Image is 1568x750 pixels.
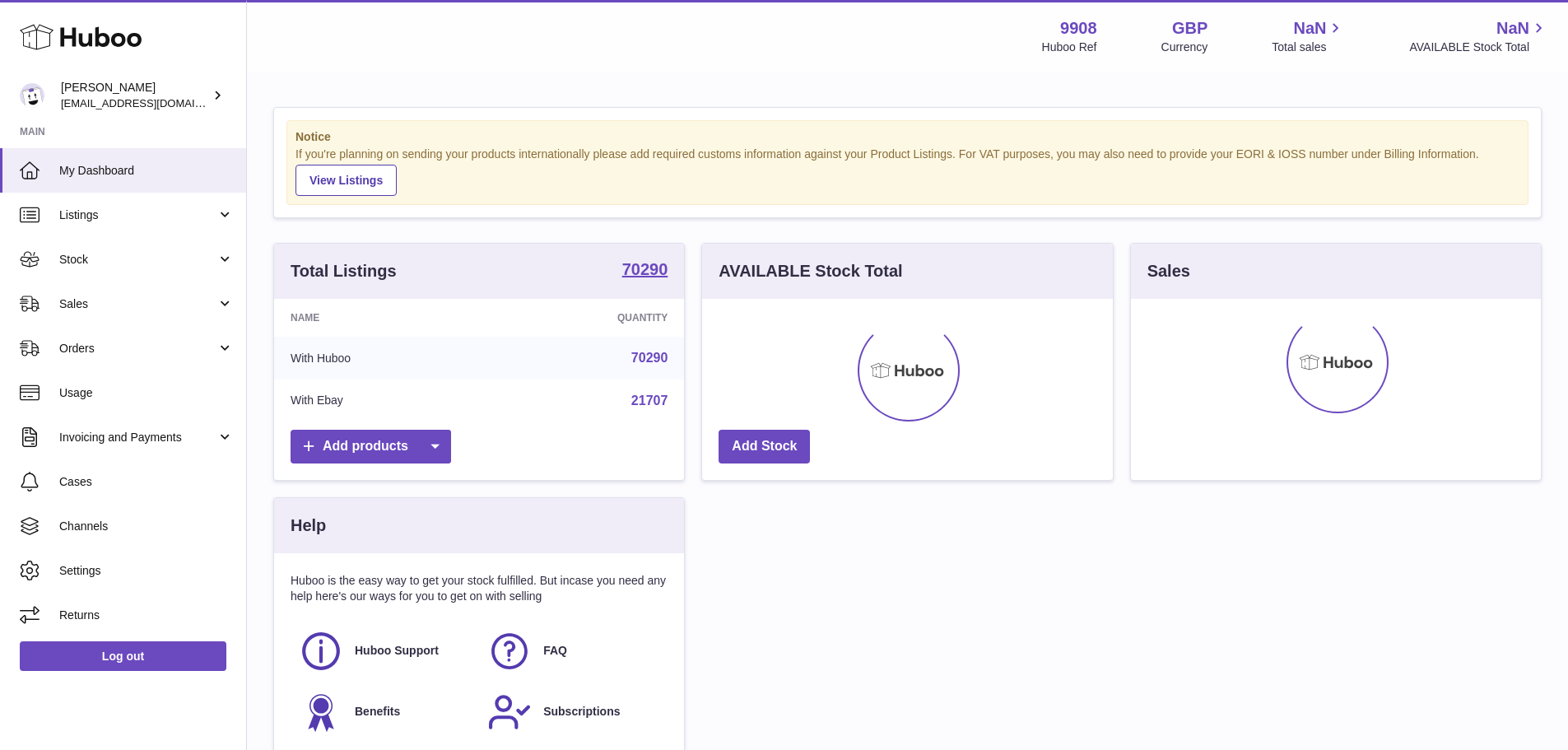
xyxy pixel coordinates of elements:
span: Channels [59,519,234,534]
a: FAQ [487,629,659,673]
td: With Ebay [274,380,491,422]
div: [PERSON_NAME] [61,80,209,111]
span: Returns [59,608,234,623]
span: Huboo Support [355,643,439,659]
th: Quantity [491,299,684,337]
strong: GBP [1172,17,1207,40]
td: With Huboo [274,337,491,380]
div: Huboo Ref [1042,40,1097,55]
div: If you're planning on sending your products internationally please add required customs informati... [295,147,1519,196]
span: Sales [59,296,216,312]
a: Add products [291,430,451,464]
h3: AVAILABLE Stock Total [719,260,902,282]
a: 70290 [631,351,668,365]
span: Listings [59,207,216,223]
div: Currency [1161,40,1208,55]
a: Benefits [299,690,471,734]
span: AVAILABLE Stock Total [1409,40,1548,55]
h3: Total Listings [291,260,397,282]
p: Huboo is the easy way to get your stock fulfilled. But incase you need any help here's our ways f... [291,573,668,604]
h3: Help [291,515,326,537]
strong: 70290 [622,261,668,277]
span: Invoicing and Payments [59,430,216,445]
span: Usage [59,385,234,401]
a: NaN AVAILABLE Stock Total [1409,17,1548,55]
a: Log out [20,641,226,671]
strong: Notice [295,129,1519,145]
span: Benefits [355,704,400,720]
span: NaN [1293,17,1326,40]
img: internalAdmin-9908@internal.huboo.com [20,83,44,108]
span: My Dashboard [59,163,234,179]
th: Name [274,299,491,337]
a: NaN Total sales [1272,17,1345,55]
a: View Listings [295,165,397,196]
span: NaN [1496,17,1529,40]
a: 21707 [631,394,668,408]
span: Cases [59,474,234,490]
a: Subscriptions [487,690,659,734]
a: Huboo Support [299,629,471,673]
span: Subscriptions [543,704,620,720]
strong: 9908 [1060,17,1097,40]
span: Stock [59,252,216,268]
a: Add Stock [719,430,810,464]
h3: Sales [1147,260,1190,282]
span: Settings [59,563,234,579]
span: [EMAIL_ADDRESS][DOMAIN_NAME] [61,96,242,109]
a: 70290 [622,261,668,281]
span: Orders [59,341,216,356]
span: Total sales [1272,40,1345,55]
span: FAQ [543,643,567,659]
